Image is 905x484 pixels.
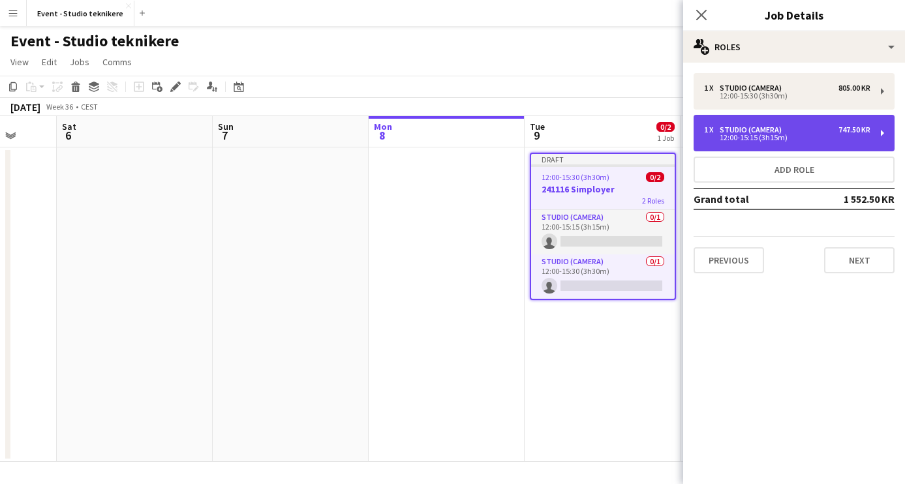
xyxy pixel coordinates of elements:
span: 8 [372,128,392,143]
a: View [5,53,34,70]
span: 0/2 [656,122,675,132]
span: 0/2 [646,172,664,182]
span: Tue [530,121,545,132]
span: 2 Roles [642,196,664,205]
td: Grand total [694,189,812,209]
span: 9 [528,128,545,143]
span: Sat [62,121,76,132]
h3: Job Details [683,7,905,23]
span: Week 36 [43,102,76,112]
td: 1 552.50 KR [812,189,895,209]
app-card-role: Studio (Camera)0/112:00-15:30 (3h30m) [531,254,675,299]
span: 12:00-15:30 (3h30m) [542,172,609,182]
button: Add role [694,157,895,183]
div: 12:00-15:30 (3h30m) [704,93,870,99]
button: Previous [694,247,764,273]
div: 1 x [704,83,720,93]
div: CEST [81,102,98,112]
span: View [10,56,29,68]
h1: Event - Studio teknikere [10,31,179,51]
a: Jobs [65,53,95,70]
button: Next [824,247,895,273]
div: 12:00-15:15 (3h15m) [704,134,870,141]
div: Roles [683,31,905,63]
span: Sun [218,121,234,132]
div: 1 Job [657,133,674,143]
span: Edit [42,56,57,68]
a: Edit [37,53,62,70]
div: Studio (Camera) [720,125,787,134]
span: Jobs [70,56,89,68]
span: 6 [60,128,76,143]
h3: 241116 Simployer [531,183,675,195]
div: 805.00 KR [838,83,870,93]
div: [DATE] [10,100,40,113]
div: Draft [531,154,675,164]
app-job-card: Draft12:00-15:30 (3h30m)0/2241116 Simployer2 RolesStudio (Camera)0/112:00-15:15 (3h15m) Studio (C... [530,153,676,300]
a: Comms [97,53,137,70]
div: 747.50 KR [838,125,870,134]
div: Studio (Camera) [720,83,787,93]
span: 7 [216,128,234,143]
span: Comms [102,56,132,68]
app-card-role: Studio (Camera)0/112:00-15:15 (3h15m) [531,210,675,254]
div: 1 x [704,125,720,134]
span: Mon [374,121,392,132]
button: Event - Studio teknikere [27,1,134,26]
